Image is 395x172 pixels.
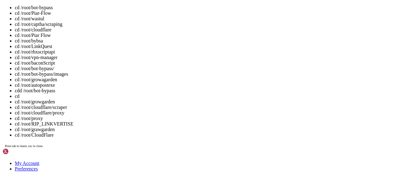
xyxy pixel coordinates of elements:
li: cd /root/cloudflare [15,27,393,33]
li: cd /root/captha/scraping [15,22,393,27]
li: cdd /root/bot-bypass [15,88,393,94]
li: cd /root/proxy [15,116,393,121]
li: cd /root/Piar Flow [15,33,393,38]
x-row: Last login: [DATE] from [TECHNICAL_ID] [2,121,315,126]
li: cd /root/LinkQuest [15,44,393,49]
x-row: 113 of these updates are standard security updates. [2,69,315,74]
x-row: See [URL][DOMAIN_NAME] or run: sudo pro status [2,90,315,95]
span: Press tab to insert, esc to close. [5,144,43,148]
x-row: Swap usage: 0% IPv6 address for ens3: [TECHNICAL_ID] [2,18,315,23]
li: cd /root/autopostexe [15,82,393,88]
li: cd /root/Piar-Flow [15,10,393,16]
li: cd /root/bot-bypass/images [15,71,393,77]
li: cd /root/growgarden [15,99,393,105]
a: Preferences [15,166,38,171]
li: cd /root/grawgarden [15,127,393,132]
li: cd /root/bot-bypass/ [15,66,393,71]
a: My Account [15,161,39,166]
li: cd /root/cloudflare/scraper [15,105,393,110]
x-row: Enable ESM Apps to receive additional future security updates. [2,85,315,90]
x-row: 207 updates can be applied immediately. [2,64,315,70]
li: cd /root/CloudFlare [15,132,393,138]
li: cd /root/growagarden [15,77,393,82]
x-row: The list of available updates is more than a week old. [2,105,315,110]
li: cd /root/wastul [15,16,393,22]
x-row: To see these additional updates run: apt list --upgradable [2,74,315,80]
li: cd /root/bybsa [15,38,393,44]
x-row: Expanded Security Maintenance for Applications is not enabled. [2,54,315,59]
x-row: System load: 0.02 Processes: 109 [2,2,315,8]
li: cd /root/vpn-manager [15,55,393,60]
x-row: To check for new updates run: sudo apt update [2,110,315,116]
x-row: Usage of /: 51.2% of 29.44GB Users logged in: 1 [2,8,315,13]
li: cd /root/bot-bypass [15,5,393,10]
x-row: Memory usage: 34% IPv4 address for ens3: [TECHNICAL_ID] [2,13,315,18]
li: cd /root/baconScript [15,60,393,66]
x-row: just raised the bar for easy, resilient and secure K8s cluster deployment. [2,33,315,38]
x-row: root@bizarresmash:~# cd [2,126,315,131]
div: (24, 24) [65,126,68,131]
img: Shellngn [2,148,38,154]
x-row: * Strictly confined Kubernetes makes edge and IoT secure. Learn how MicroK8s [2,28,315,34]
li: cd /root/RIP_LINKVERTISE [15,121,393,127]
x-row: [URL][DOMAIN_NAME] [2,44,315,49]
li: cd /root/cloudflare/proxy [15,110,393,116]
li: cd [15,94,393,99]
li: cd /root/rbxscriptapi [15,49,393,55]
